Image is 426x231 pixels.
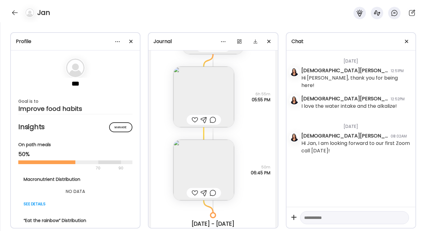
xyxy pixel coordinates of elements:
div: 50% [18,150,132,158]
div: Journal [153,38,273,45]
span: 50m [251,164,270,170]
img: images%2FgxsDnAh2j9WNQYhcT5jOtutxUNC2%2F6P0Jc89UOCSZJiNpmuWZ%2FAcfYt9Cu51U3aBrsDvw8_240 [173,67,234,127]
img: bg-avatar-default.svg [25,8,34,17]
div: [DATE] - [DATE] [156,220,270,228]
img: avatars%2FmcUjd6cqKYdgkG45clkwT2qudZq2 [290,133,299,142]
div: Chat [291,38,410,45]
div: [DEMOGRAPHIC_DATA][PERSON_NAME] [301,67,388,74]
div: 08:02AM [391,133,407,139]
div: 12:51PM [391,68,404,74]
div: Goal is to [18,98,132,105]
div: [DEMOGRAPHIC_DATA][PERSON_NAME] [301,132,388,140]
div: Improve food habits [18,105,132,112]
img: bg-avatar-default.svg [66,59,85,77]
div: [DEMOGRAPHIC_DATA][PERSON_NAME] [301,95,388,102]
h4: Jan [37,8,50,18]
img: images%2FgxsDnAh2j9WNQYhcT5jOtutxUNC2%2FDOHBTVIrgAWxONIedZ0a%2FVAs9OMGtrEMKwrVSGp0u_240 [173,140,234,200]
div: [DATE] [301,116,410,132]
img: avatars%2FmcUjd6cqKYdgkG45clkwT2qudZq2 [290,68,299,76]
div: [DATE] [301,50,410,67]
img: avatars%2FmcUjd6cqKYdgkG45clkwT2qudZq2 [290,96,299,104]
div: On path meals [18,142,132,148]
div: 12:52PM [391,96,405,102]
div: Profile [16,38,135,45]
span: 06:45 PM [251,170,270,176]
div: Hi [PERSON_NAME], thank you for being here! [301,74,410,89]
div: 90 [118,164,124,172]
div: I love the water intake and the alkalize! [301,102,397,110]
span: 05:55 PM [252,97,270,102]
div: Hi Jan, I am looking forward to our first Zoom call [DATE]! [301,140,410,155]
div: “Eat the rainbow” Distribution [24,217,127,224]
div: 70 [18,164,117,172]
h2: Insights [18,122,132,132]
span: 6h 55m [252,91,270,97]
div: Manage [109,122,132,132]
div: NO DATA [24,188,127,195]
div: Macronutrient Distribution [24,176,127,183]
